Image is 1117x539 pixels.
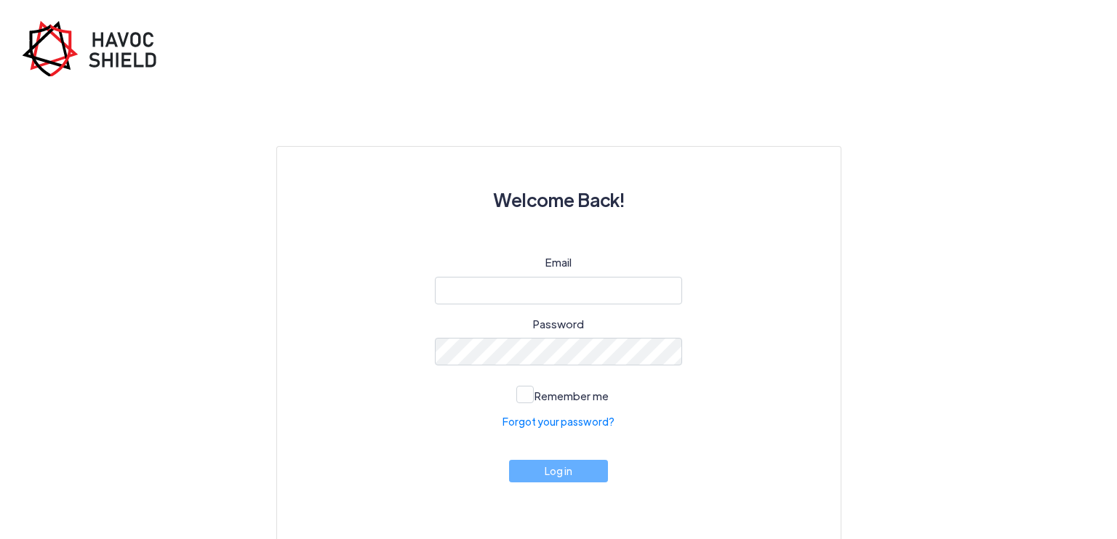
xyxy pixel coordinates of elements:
[509,460,608,482] button: Log in
[312,182,806,218] h3: Welcome Back!
[545,254,572,271] label: Email
[22,20,167,76] img: havoc-shield-register-logo.png
[503,414,614,429] a: Forgot your password?
[533,316,584,333] label: Password
[535,389,609,402] span: Remember me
